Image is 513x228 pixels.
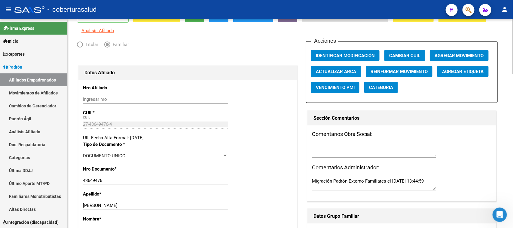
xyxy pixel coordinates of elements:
[311,82,359,93] button: Vencimiento PMI
[493,208,507,222] iframe: Intercom live chat
[83,153,125,159] span: DOCUMENTO UNICO
[384,50,425,61] button: Cambiar CUIL
[312,130,492,138] h3: Comentarios Obra Social:
[3,38,18,45] span: Inicio
[316,69,356,74] span: Actualizar ARCA
[316,53,375,58] span: Identificar Modificación
[3,51,25,57] span: Reportes
[364,82,398,93] button: Categoria
[371,69,428,74] span: Reinformar Movimiento
[83,141,146,148] p: Tipo de Documento *
[389,53,420,58] span: Cambiar CUIL
[501,6,508,13] mat-icon: person
[437,66,489,77] button: Agregar Etiqueta
[47,3,96,16] span: - coberturasalud
[313,113,490,123] h1: Sección Comentarios
[110,41,129,48] span: Familiar
[83,85,146,91] p: Nro Afiliado
[83,109,146,116] p: CUIL
[83,41,98,48] span: Titular
[83,166,146,172] p: Nro Documento
[3,25,34,32] span: Firma Express
[3,64,22,70] span: Padrón
[3,219,59,226] span: Integración (discapacidad)
[83,216,146,222] p: Nombre
[83,191,146,197] p: Apellido
[430,50,489,61] button: Agregar Movimiento
[5,6,12,13] mat-icon: menu
[311,50,380,61] button: Identificar Modificación
[311,37,338,45] h3: Acciones
[435,53,484,58] span: Agregar Movimiento
[442,69,484,74] span: Agregar Etiqueta
[311,66,361,77] button: Actualizar ARCA
[369,85,393,90] span: Categoria
[312,163,492,172] h3: Comentarios Administrador:
[313,211,490,221] h1: Datos Grupo Familiar
[366,66,432,77] button: Reinformar Movimiento
[81,28,114,33] span: Análisis Afiliado
[83,134,293,141] div: Ult. Fecha Alta Formal: [DATE]
[84,68,291,78] h1: Datos Afiliado
[316,85,355,90] span: Vencimiento PMI
[77,43,135,48] mat-radio-group: Elija una opción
